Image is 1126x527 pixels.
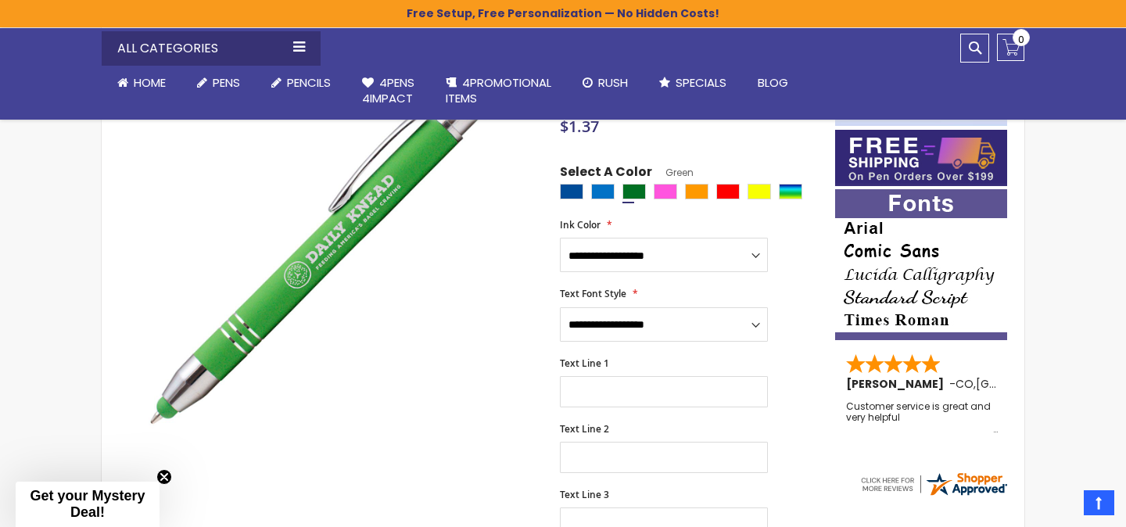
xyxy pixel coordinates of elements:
a: 4PROMOTIONALITEMS [430,66,567,117]
img: font-personalization-examples [835,189,1007,340]
div: Get your Mystery Deal!Close teaser [16,482,160,527]
span: Home [134,74,166,91]
span: [GEOGRAPHIC_DATA] [976,376,1091,392]
div: Green [622,184,646,199]
a: 4Pens4impact [346,66,430,117]
span: $1.37 [560,116,599,137]
div: Customer service is great and very helpful [846,401,998,435]
div: Pink [654,184,677,199]
span: 4PROMOTIONAL ITEMS [446,74,551,106]
span: Blog [758,74,788,91]
span: Pencils [287,74,331,91]
span: Specials [676,74,726,91]
span: [PERSON_NAME] [846,376,949,392]
img: Free shipping on orders over $199 [835,130,1007,186]
div: Blue Light [591,184,615,199]
span: Text Font Style [560,287,626,300]
a: Pencils [256,66,346,100]
iframe: Google Customer Reviews [997,485,1126,527]
a: 4pens.com certificate URL [859,488,1009,501]
span: Select A Color [560,163,652,185]
button: Close teaser [156,469,172,485]
span: Text Line 2 [560,422,609,436]
span: Rush [598,74,628,91]
div: Yellow [748,184,771,199]
span: CO [956,376,974,392]
img: 4pens.com widget logo [859,470,1009,498]
div: Dark Blue [560,184,583,199]
a: Home [102,66,181,100]
div: Assorted [779,184,802,199]
span: Get your Mystery Deal! [30,488,145,520]
span: Pens [213,74,240,91]
a: Rush [567,66,644,100]
span: 0 [1018,32,1024,47]
a: Blog [742,66,804,100]
div: Red [716,184,740,199]
a: Pens [181,66,256,100]
img: green-4pgs-lmn-marin-softy-with-stylus-laser_1.jpg [133,34,539,439]
a: Specials [644,66,742,100]
span: 4Pens 4impact [362,74,414,106]
span: Text Line 1 [560,357,609,370]
span: Text Line 3 [560,488,609,501]
div: All Categories [102,31,321,66]
span: Ink Color [560,218,601,231]
a: 0 [997,34,1024,61]
span: Green [652,166,694,179]
span: - , [949,376,1091,392]
div: Orange [685,184,708,199]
